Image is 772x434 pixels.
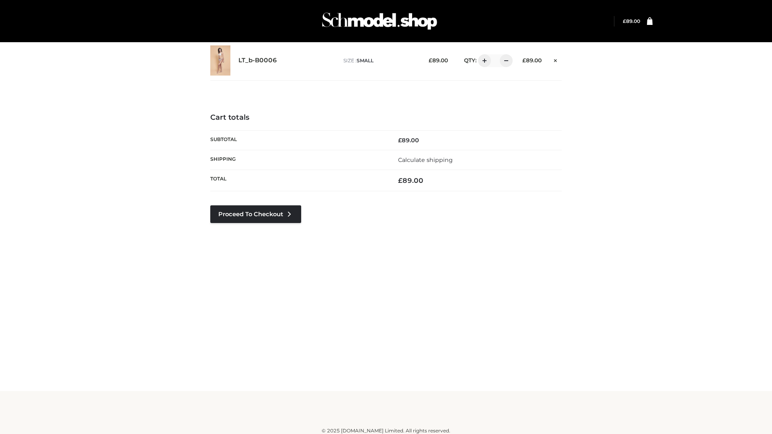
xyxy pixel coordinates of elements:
span: £ [429,57,432,63]
th: Total [210,170,386,191]
a: LT_b-B0006 [238,57,277,64]
p: size : [343,57,416,64]
span: £ [522,57,526,63]
a: £89.00 [623,18,640,24]
span: £ [398,137,402,144]
span: SMALL [357,57,374,63]
div: QTY: [456,54,510,67]
a: Remove this item [550,54,562,65]
bdi: 89.00 [398,137,419,144]
bdi: 89.00 [623,18,640,24]
th: Shipping [210,150,386,170]
bdi: 89.00 [398,176,423,184]
span: £ [398,176,402,184]
a: Proceed to Checkout [210,205,301,223]
img: Schmodel Admin 964 [319,5,440,37]
th: Subtotal [210,130,386,150]
span: £ [623,18,626,24]
bdi: 89.00 [429,57,448,63]
h4: Cart totals [210,113,562,122]
img: LT_b-B0006 - SMALL [210,45,230,76]
a: Calculate shipping [398,156,453,164]
bdi: 89.00 [522,57,542,63]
